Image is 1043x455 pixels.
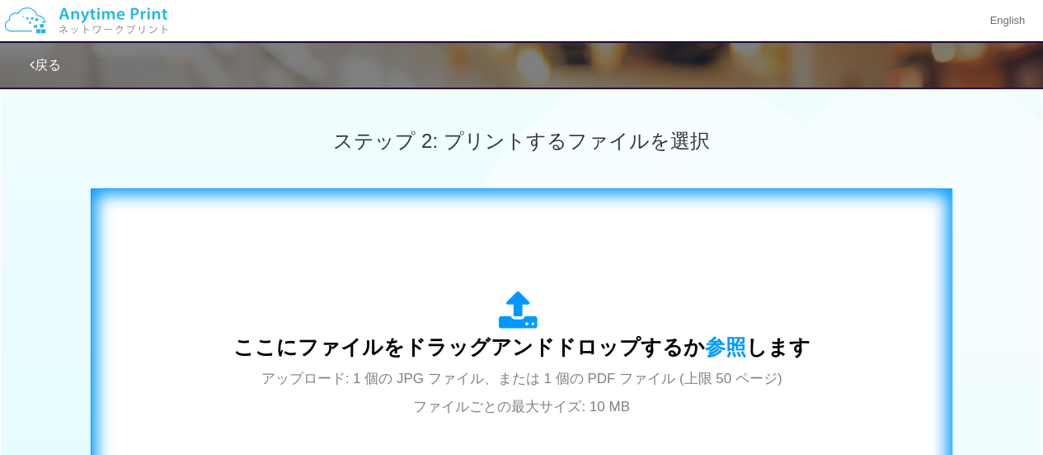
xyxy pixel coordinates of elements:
[333,130,709,152] span: ステップ 2: プリントするファイルを選択
[261,371,782,415] span: アップロード: 1 個の JPG ファイル、または 1 個の PDF ファイル (上限 50 ページ) ファイルごとの最大サイズ: 10 MB
[30,58,61,72] a: 戻る
[705,335,746,358] span: 参照
[233,335,810,358] span: ここにファイルをドラッグアンドドロップするか します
